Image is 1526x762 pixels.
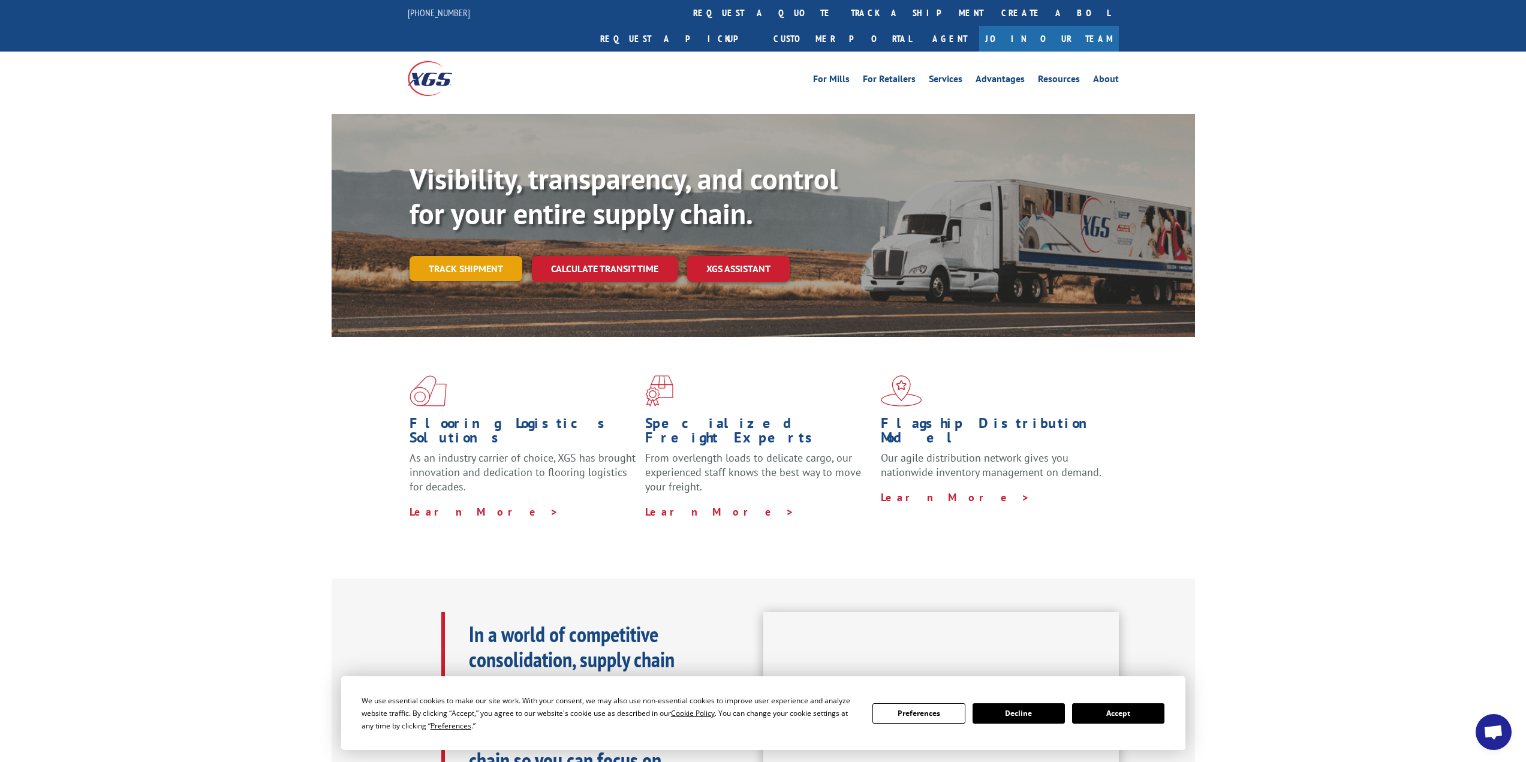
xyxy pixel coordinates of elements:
[645,416,872,451] h1: Specialized Freight Experts
[431,721,471,731] span: Preferences
[410,505,559,519] a: Learn More >
[929,74,962,88] a: Services
[410,451,636,493] span: As an industry carrier of choice, XGS has brought innovation and dedication to flooring logistics...
[979,26,1119,52] a: Join Our Team
[881,451,1101,479] span: Our agile distribution network gives you nationwide inventory management on demand.
[1038,74,1080,88] a: Resources
[976,74,1025,88] a: Advantages
[362,694,858,732] div: We use essential cookies to make our site work. With your consent, we may also use non-essential ...
[671,708,715,718] span: Cookie Policy
[410,416,636,451] h1: Flooring Logistics Solutions
[881,490,1030,504] a: Learn More >
[687,256,790,282] a: XGS ASSISTANT
[1093,74,1119,88] a: About
[813,74,850,88] a: For Mills
[872,703,965,724] button: Preferences
[973,703,1065,724] button: Decline
[1072,703,1164,724] button: Accept
[881,416,1107,451] h1: Flagship Distribution Model
[410,160,838,232] b: Visibility, transparency, and control for your entire supply chain.
[408,7,470,19] a: [PHONE_NUMBER]
[920,26,979,52] a: Agent
[410,256,522,281] a: Track shipment
[645,375,673,406] img: xgs-icon-focused-on-flooring-red
[532,256,678,282] a: Calculate transit time
[881,375,922,406] img: xgs-icon-flagship-distribution-model-red
[341,676,1185,750] div: Cookie Consent Prompt
[645,451,872,504] p: From overlength loads to delicate cargo, our experienced staff knows the best way to move your fr...
[1476,714,1512,750] div: Open chat
[863,74,916,88] a: For Retailers
[410,375,447,406] img: xgs-icon-total-supply-chain-intelligence-red
[764,26,920,52] a: Customer Portal
[591,26,764,52] a: Request a pickup
[645,505,794,519] a: Learn More >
